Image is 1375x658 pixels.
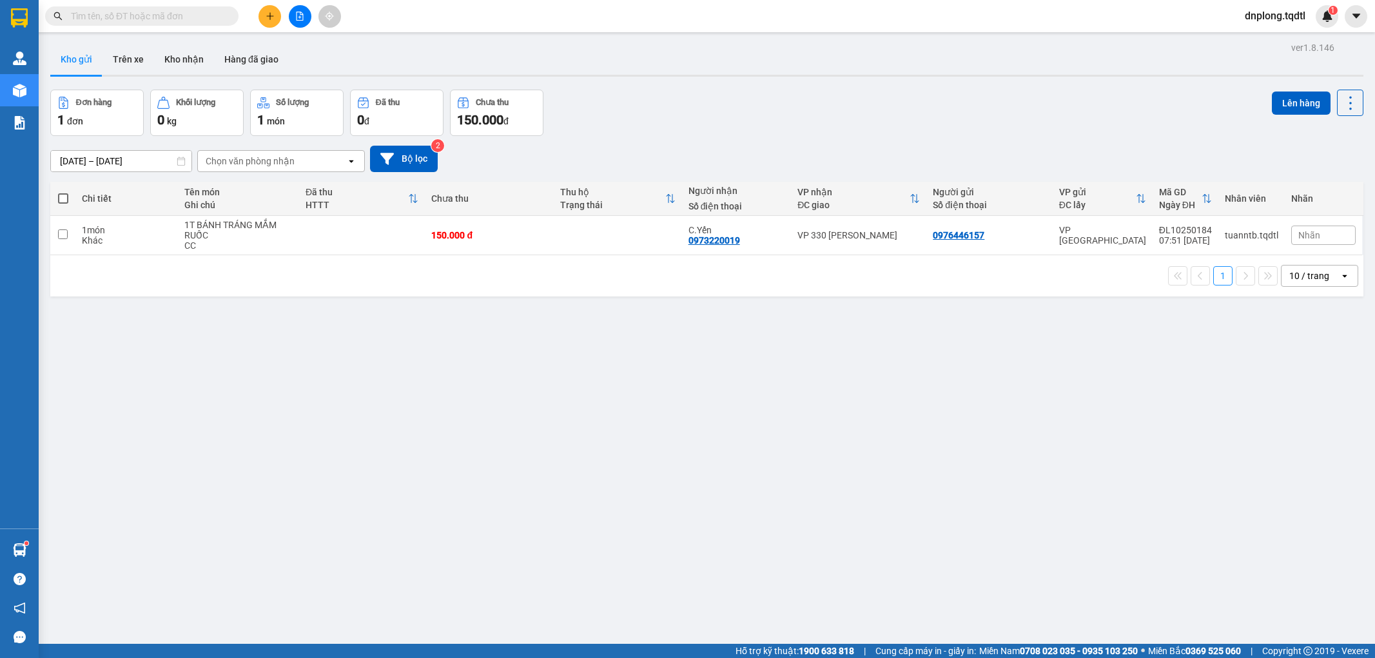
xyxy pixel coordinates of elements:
[1159,235,1212,246] div: 07:51 [DATE]
[1272,92,1331,115] button: Lên hàng
[266,12,275,21] span: plus
[1020,646,1138,656] strong: 0708 023 035 - 0935 103 250
[1340,271,1350,281] svg: open
[1059,200,1136,210] div: ĐC lấy
[864,644,866,658] span: |
[554,182,682,216] th: Toggle SortBy
[11,8,28,28] img: logo-vxr
[736,644,854,658] span: Hỗ trợ kỹ thuật:
[1351,10,1362,22] span: caret-down
[13,84,26,97] img: warehouse-icon
[67,116,83,126] span: đơn
[476,98,509,107] div: Chưa thu
[797,187,910,197] div: VP nhận
[13,116,26,130] img: solution-icon
[357,112,364,128] span: 0
[50,44,102,75] button: Kho gửi
[176,98,215,107] div: Khối lượng
[376,98,400,107] div: Đã thu
[346,156,356,166] svg: open
[24,541,28,545] sup: 1
[184,187,293,197] div: Tên món
[1159,187,1202,197] div: Mã GD
[688,186,785,196] div: Người nhận
[14,631,26,643] span: message
[431,230,547,240] div: 150.000 đ
[14,573,26,585] span: question-circle
[1329,6,1338,15] sup: 1
[1234,8,1316,24] span: dnplong.tqdtl
[250,90,344,136] button: Số lượng1món
[431,139,444,152] sup: 2
[503,116,509,126] span: đ
[560,200,665,210] div: Trạng thái
[154,44,214,75] button: Kho nhận
[1303,646,1312,655] span: copyright
[206,155,295,168] div: Chọn văn phòng nhận
[71,9,223,23] input: Tìm tên, số ĐT hoặc mã đơn
[50,90,144,136] button: Đơn hàng1đơn
[306,200,409,210] div: HTTT
[797,200,910,210] div: ĐC giao
[979,644,1138,658] span: Miền Nam
[1298,230,1320,240] span: Nhãn
[1291,193,1356,204] div: Nhãn
[214,44,289,75] button: Hàng đã giao
[295,12,304,21] span: file-add
[875,644,976,658] span: Cung cấp máy in - giấy in:
[184,240,293,251] div: CC
[13,543,26,557] img: warehouse-icon
[184,200,293,210] div: Ghi chú
[76,98,112,107] div: Đơn hàng
[1251,644,1253,658] span: |
[1291,41,1334,55] div: ver 1.8.146
[1345,5,1367,28] button: caret-down
[797,230,920,240] div: VP 330 [PERSON_NAME]
[167,116,177,126] span: kg
[350,90,444,136] button: Đã thu0đ
[1225,230,1278,240] div: tuanntb.tqdtl
[1141,648,1145,653] span: ⚪️
[933,230,984,240] div: 0976446157
[1213,266,1233,285] button: 1
[1153,182,1218,216] th: Toggle SortBy
[276,98,309,107] div: Số lượng
[688,225,785,235] div: C.Yến
[799,646,854,656] strong: 1900 633 818
[258,5,281,28] button: plus
[688,201,785,211] div: Số điện thoại
[318,5,341,28] button: aim
[1059,225,1146,246] div: VP [GEOGRAPHIC_DATA]
[431,193,547,204] div: Chưa thu
[54,12,63,21] span: search
[560,187,665,197] div: Thu hộ
[157,112,164,128] span: 0
[57,112,64,128] span: 1
[82,235,171,246] div: Khác
[1159,225,1212,235] div: ĐL10250184
[370,146,438,172] button: Bộ lọc
[14,602,26,614] span: notification
[82,225,171,235] div: 1 món
[82,193,171,204] div: Chi tiết
[457,112,503,128] span: 150.000
[364,116,369,126] span: đ
[450,90,543,136] button: Chưa thu150.000đ
[1148,644,1241,658] span: Miền Bắc
[257,112,264,128] span: 1
[933,187,1046,197] div: Người gửi
[325,12,334,21] span: aim
[1289,269,1329,282] div: 10 / trang
[267,116,285,126] span: món
[102,44,154,75] button: Trên xe
[791,182,926,216] th: Toggle SortBy
[1321,10,1333,22] img: icon-new-feature
[1185,646,1241,656] strong: 0369 525 060
[688,235,740,246] div: 0973220019
[184,220,293,240] div: 1T BÁNH TRÁNG MẮM RUỐC
[13,52,26,65] img: warehouse-icon
[1331,6,1335,15] span: 1
[306,187,409,197] div: Đã thu
[299,182,425,216] th: Toggle SortBy
[1059,187,1136,197] div: VP gửi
